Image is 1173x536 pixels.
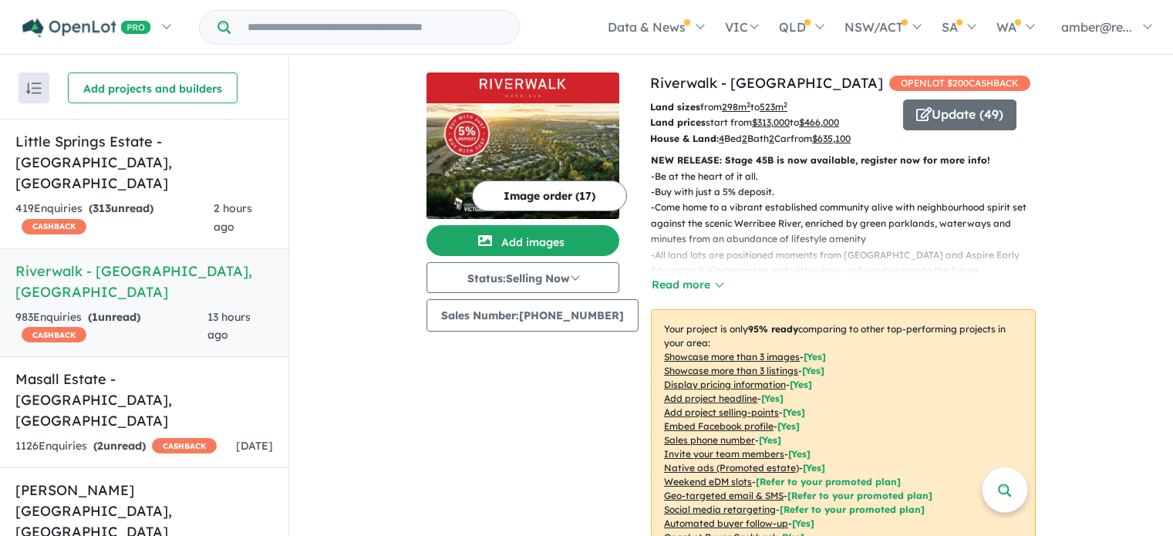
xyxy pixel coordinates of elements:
[664,351,800,362] u: Showcase more than 3 images
[426,299,639,332] button: Sales Number:[PHONE_NUMBER]
[788,448,811,460] span: [ Yes ]
[426,72,619,219] a: Riverwalk - Werribee LogoRiverwalk - Werribee
[426,103,619,219] img: Riverwalk - Werribee
[756,476,901,487] span: [Refer to your promoted plan]
[748,323,798,335] b: 95 % ready
[26,83,42,94] img: sort.svg
[234,11,516,44] input: Try estate name, suburb, builder or developer
[650,115,892,130] p: start from
[664,448,784,460] u: Invite your team members
[22,19,151,38] img: Openlot PRO Logo White
[664,490,784,501] u: Geo-targeted email & SMS
[664,462,799,474] u: Native ads (Promoted estate)
[802,365,824,376] span: [ Yes ]
[650,99,892,115] p: from
[22,327,86,342] span: CASHBACK
[664,504,776,515] u: Social media retargeting
[889,76,1030,91] span: OPENLOT $ 200 CASHBACK
[760,101,787,113] u: 523 m
[152,438,217,453] span: CASHBACK
[650,101,700,113] b: Land sizes
[664,379,786,390] u: Display pricing information
[89,201,153,215] strong: ( unread)
[759,434,781,446] span: [ Yes ]
[742,133,747,144] u: 2
[790,379,812,390] span: [ Yes ]
[15,437,217,456] div: 1126 Enquir ies
[88,310,140,324] strong: ( unread)
[68,72,238,103] button: Add projects and builders
[651,169,1048,184] p: - Be at the heart of it all.
[804,351,826,362] span: [ Yes ]
[790,116,839,128] span: to
[784,100,787,109] sup: 2
[650,74,883,92] a: Riverwalk - [GEOGRAPHIC_DATA]
[719,133,724,144] u: 4
[664,517,788,529] u: Automated buyer follow-up
[15,369,273,431] h5: Masall Estate - [GEOGRAPHIC_DATA] , [GEOGRAPHIC_DATA]
[15,261,273,302] h5: Riverwalk - [GEOGRAPHIC_DATA] , [GEOGRAPHIC_DATA]
[651,153,1036,168] p: NEW RELEASE: Stage 45B is now available, register now for more info!
[93,201,111,215] span: 313
[426,225,619,256] button: Add images
[903,99,1016,130] button: Update (49)
[650,133,719,144] b: House & Land:
[750,101,787,113] span: to
[664,476,752,487] u: Weekend eDM slots
[761,393,784,404] span: [ Yes ]
[664,393,757,404] u: Add project headline
[651,200,1048,247] p: - Come home to a vibrant established community alive with neighbourhood spirit set against the sc...
[752,116,790,128] u: $ 313,000
[1061,19,1132,35] span: amber@re...
[664,420,774,432] u: Embed Facebook profile
[792,517,814,529] span: [Yes]
[97,439,103,453] span: 2
[803,462,825,474] span: [Yes]
[15,131,273,194] h5: Little Springs Estate - [GEOGRAPHIC_DATA] , [GEOGRAPHIC_DATA]
[780,504,925,515] span: [Refer to your promoted plan]
[426,262,619,293] button: Status:Selling Now
[651,276,723,294] button: Read more
[15,200,214,237] div: 419 Enquir ies
[664,434,755,446] u: Sales phone number
[664,406,779,418] u: Add project selling-points
[747,100,750,109] sup: 2
[92,310,98,324] span: 1
[15,308,207,346] div: 983 Enquir ies
[722,101,750,113] u: 298 m
[650,116,706,128] b: Land prices
[783,406,805,418] span: [ Yes ]
[236,439,273,453] span: [DATE]
[812,133,851,144] u: $ 635,100
[799,116,839,128] u: $ 466,000
[769,133,774,144] u: 2
[214,201,252,234] span: 2 hours ago
[433,79,613,97] img: Riverwalk - Werribee Logo
[207,310,251,342] span: 13 hours ago
[22,219,86,234] span: CASHBACK
[777,420,800,432] span: [ Yes ]
[472,180,627,211] button: Image order (17)
[651,184,1048,200] p: - Buy with just a 5% deposit.
[93,439,146,453] strong: ( unread)
[664,365,798,376] u: Showcase more than 3 listings
[787,490,932,501] span: [Refer to your promoted plan]
[650,131,892,147] p: Bed Bath Car from
[651,248,1048,295] p: - All land lots are positioned moments from [GEOGRAPHIC_DATA] and Aspire Early Education & Kinder...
